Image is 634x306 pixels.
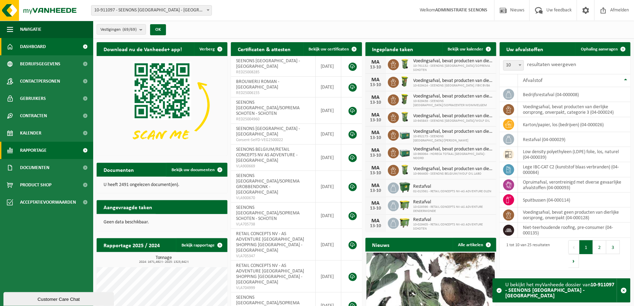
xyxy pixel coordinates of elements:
[236,253,310,259] span: VLA705347
[20,73,60,90] span: Contactpersonen
[413,64,493,72] span: 10-761132 - SEENONS [GEOGRAPHIC_DATA]/SOPREMA SCHOTEN
[309,47,349,52] span: Bekijk uw certificaten
[369,165,383,171] div: MA
[505,279,617,302] div: U bekijkt het myVanheede dossier van
[236,195,310,201] span: VLA900670
[523,78,543,83] span: Afvalstof
[97,163,141,176] h2: Documenten
[413,119,493,123] span: 10-945843 - SEENONS [GEOGRAPHIC_DATA]/WOLF OIL
[104,220,221,225] p: Geen data beschikbaar.
[20,55,60,73] span: Bedrijfsgegevens
[231,42,298,56] h2: Certificaten & attesten
[579,240,593,254] button: 1
[236,231,304,253] span: RETAIL CONCEPTS NV - AS ADVENTURE [GEOGRAPHIC_DATA] SHOPPING [GEOGRAPHIC_DATA] - [GEOGRAPHIC_DATA]
[369,224,383,229] div: 13-10
[365,42,420,56] h2: Ingeplande taken
[413,58,493,64] span: Voedingsafval, bevat producten van dierlijke oorsprong, onverpakt, categorie 3
[413,135,493,143] span: 10-952173 - SEENONS [GEOGRAPHIC_DATA]/[PERSON_NAME]
[581,47,618,52] span: Ophaling aanvragen
[97,42,189,56] h2: Download nu de Vanheede+ app!
[316,124,342,145] td: [DATE]
[369,136,383,140] div: 13-10
[448,47,484,52] span: Bekijk uw kalender
[413,129,493,135] span: Voedingsafval, bevat producten van dierlijke oorsprong, onverpakt, categorie 3
[166,163,227,177] a: Bekijk uw documenten
[104,183,221,187] p: U heeft 2491 ongelezen document(en).
[413,147,493,152] span: Voedingsafval, bevat producten van dierlijke oorsprong, onverpakt, categorie 3
[369,183,383,188] div: MA
[413,217,493,223] span: Restafval
[123,27,137,32] count: (69/69)
[568,254,579,268] button: Next
[20,124,41,142] span: Kalender
[399,146,411,158] img: PB-LB-0680-HPE-GN-01
[316,229,342,261] td: [DATE]
[369,59,383,65] div: MA
[236,285,310,291] span: VLA704999
[413,205,493,213] span: 10-029396 - RETAIL CONCEPTS NV-AS ADVENTURE DENDERMONDE
[236,117,310,122] span: RED25004960
[606,240,620,254] button: 3
[303,42,361,56] a: Bekijk uw certificaten
[435,8,487,13] strong: ADMINISTRATIE SEENONS
[504,61,524,70] span: 10
[453,238,496,252] a: Alle artikelen
[20,21,41,38] span: Navigatie
[236,79,279,90] span: BROUWERIJ ROMAN - [GEOGRAPHIC_DATA]
[236,164,310,169] span: VLA900669
[369,112,383,118] div: MA
[20,90,46,107] span: Gebruikers
[518,132,631,147] td: restafval (04-000029)
[316,98,342,124] td: [DATE]
[97,56,227,154] img: Download de VHEPlus App
[369,83,383,87] div: 13-10
[369,65,383,70] div: 13-10
[369,77,383,83] div: MA
[236,126,300,137] span: SEENONS [GEOGRAPHIC_DATA] - [GEOGRAPHIC_DATA]
[518,162,631,177] td: lege IBC-CAT C2 (kunststof blaas verbranden) (04-000084)
[413,78,493,84] span: Voedingsafval, bevat producten van dierlijke oorsprong, onverpakt, categorie 3
[518,207,631,223] td: voedingsafval, bevat geen producten van dierlijke oorsprong, onverpakt (04-000128)
[413,200,493,205] span: Restafval
[236,58,300,69] span: SEENONS [GEOGRAPHIC_DATA] - [GEOGRAPHIC_DATA]
[399,182,411,193] img: WB-1100-HPE-GN-04
[593,240,606,254] button: 2
[369,130,383,136] div: MA
[369,148,383,153] div: MA
[316,261,342,293] td: [DATE]
[316,203,342,229] td: [DATE]
[413,94,493,99] span: Voedingsafval, bevat producten van dierlijke oorsprong, onverpakt, categorie 3
[316,171,342,203] td: [DATE]
[413,184,491,189] span: Restafval
[505,282,614,299] strong: 10-911097 - SEENONS [GEOGRAPHIC_DATA] - [GEOGRAPHIC_DATA]
[369,118,383,123] div: 13-10
[369,100,383,105] div: 13-10
[413,189,491,194] span: 02-013361 - RETAIL CONCEPTS NV-AS ADVENTURE OLEN
[413,84,493,88] span: 10-929424 - SEENONS [GEOGRAPHIC_DATA] /IBIC BVBA
[91,6,212,15] span: 10-911097 - SEENONS BELGIUM - TURNHOUT
[20,142,47,159] span: Rapportage
[91,5,212,16] span: 10-911097 - SEENONS BELGIUM - TURNHOUT
[316,77,342,98] td: [DATE]
[369,201,383,206] div: MA
[97,200,159,214] h2: Aangevraagde taken
[413,166,493,172] span: Voedingsafval, bevat producten van dierlijke oorsprong, onverpakt, categorie 3
[413,172,493,176] span: 10-964400 - SEENONS BELGIUM/WOLF OIL LABO
[20,194,76,211] span: Acceptatievoorwaarden
[413,113,493,119] span: Voedingsafval, bevat producten van dierlijke oorsprong, onverpakt, categorie 3
[399,199,411,211] img: WB-1100-HPE-GN-51
[399,217,411,229] img: WB-1100-HPE-GN-51
[97,24,146,35] button: Vestigingen(69/69)
[20,159,49,176] span: Documenten
[236,147,298,163] span: SEENONS BELGIUM/RETAIL CONCEPTS NV AS ADVENTURE - [GEOGRAPHIC_DATA]
[413,152,493,160] span: 10-960064 - HORECA TOTAAL [GEOGRAPHIC_DATA]-NOORD
[316,145,342,171] td: [DATE]
[518,177,631,193] td: opruimafval, verontreinigd met diverse gevaarlijke afvalstoffen (04-000093)
[500,42,550,56] h2: Uw afvalstoffen
[568,240,579,254] button: Previous
[369,95,383,100] div: MA
[316,56,342,77] td: [DATE]
[518,223,631,238] td: niet-teerhoudende roofing, pre-consumer (04-000135)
